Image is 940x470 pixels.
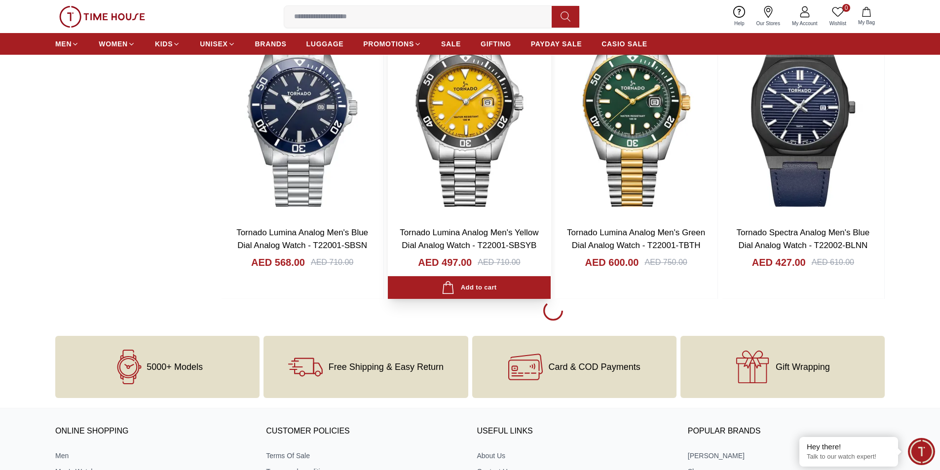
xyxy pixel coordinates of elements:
span: My Account [788,20,822,27]
a: GIFTING [481,35,511,53]
span: My Bag [854,19,879,26]
span: WOMEN [99,39,128,49]
a: Men [55,451,252,461]
h3: USEFUL LINKS [477,424,674,439]
div: AED 710.00 [478,256,520,268]
a: About Us [477,451,674,461]
span: PROMOTIONS [363,39,414,49]
p: Talk to our watch expert! [807,453,891,461]
img: Tornado Spectra Analog Men's Blue Dial Analog Watch - T22002-BLNN [722,6,884,218]
span: SALE [441,39,461,49]
a: Terms Of Sale [266,451,463,461]
span: UNISEX [200,39,227,49]
span: 5000+ Models [147,362,203,372]
span: CASIO SALE [602,39,647,49]
img: Tornado Lumina Analog Men's Blue Dial Analog Watch - T22001-SBSN [221,6,383,218]
div: Chat Widget [908,438,935,465]
span: PAYDAY SALE [531,39,582,49]
span: 0 [842,4,850,12]
h3: Popular Brands [688,424,885,439]
span: LUGGAGE [306,39,344,49]
span: BRANDS [255,39,287,49]
div: AED 750.00 [644,256,687,268]
button: My Bag [852,5,881,28]
img: Tornado Lumina Analog Men's Green Dial Analog Watch - T22001-TBTH [555,6,717,218]
h4: AED 568.00 [251,255,305,269]
a: Our Stores [751,4,786,29]
a: LUGGAGE [306,35,344,53]
img: ... [59,6,145,28]
a: 0Wishlist [824,4,852,29]
span: Gift Wrapping [776,362,830,372]
a: BRANDS [255,35,287,53]
div: AED 710.00 [311,256,353,268]
h3: ONLINE SHOPPING [55,424,252,439]
a: Tornado Lumina Analog Men's Yellow Dial Analog Watch - T22001-SBSYB [400,228,538,250]
a: PROMOTIONS [363,35,421,53]
img: Tornado Lumina Analog Men's Yellow Dial Analog Watch - T22001-SBSYB [388,6,550,218]
div: Hey there! [807,442,891,452]
a: Help [728,4,751,29]
h4: AED 427.00 [752,255,806,269]
a: Tornado Spectra Analog Men's Blue Dial Analog Watch - T22002-BLNN [736,228,869,250]
button: Add to cart [388,276,550,299]
a: SALE [441,35,461,53]
a: CASIO SALE [602,35,647,53]
a: Tornado Lumina Analog Men's Blue Dial Analog Watch - T22001-SBSN [236,228,368,250]
span: Help [730,20,749,27]
a: PAYDAY SALE [531,35,582,53]
span: KIDS [155,39,173,49]
span: Wishlist [826,20,850,27]
h3: CUSTOMER POLICIES [266,424,463,439]
div: AED 610.00 [812,256,854,268]
span: Card & COD Payments [549,362,640,372]
a: [PERSON_NAME] [688,451,885,461]
div: Add to cart [442,281,496,294]
h4: AED 497.00 [418,255,472,269]
a: WOMEN [99,35,135,53]
a: KIDS [155,35,180,53]
a: UNISEX [200,35,235,53]
span: GIFTING [481,39,511,49]
span: MEN [55,39,72,49]
a: Tornado Lumina Analog Men's Green Dial Analog Watch - T22001-TBTH [567,228,705,250]
span: Free Shipping & Easy Return [329,362,444,372]
h4: AED 600.00 [585,255,639,269]
a: MEN [55,35,79,53]
span: Our Stores [752,20,784,27]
